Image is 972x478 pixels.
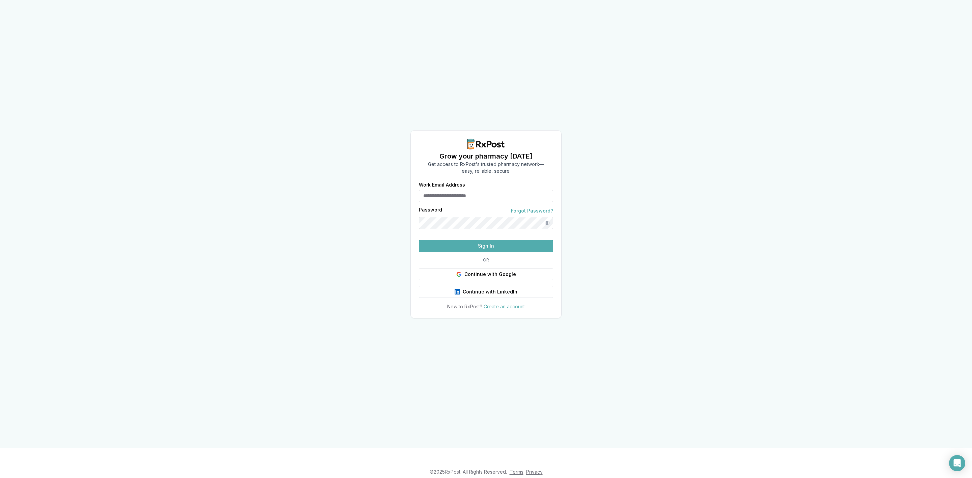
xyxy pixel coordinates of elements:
[419,240,553,252] button: Sign In
[456,272,462,277] img: Google
[419,182,553,187] label: Work Email Address
[526,469,543,475] a: Privacy
[419,286,553,298] button: Continue with LinkedIn
[428,151,544,161] h1: Grow your pharmacy [DATE]
[447,304,482,309] span: New to RxPost?
[419,207,442,214] label: Password
[464,139,508,149] img: RxPost Logo
[949,455,965,471] div: Open Intercom Messenger
[428,161,544,174] p: Get access to RxPost's trusted pharmacy network— easy, reliable, secure.
[484,304,525,309] a: Create an account
[510,469,523,475] a: Terms
[511,207,553,214] a: Forgot Password?
[541,217,553,229] button: Show password
[480,257,492,263] span: OR
[455,289,460,294] img: LinkedIn
[419,268,553,280] button: Continue with Google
